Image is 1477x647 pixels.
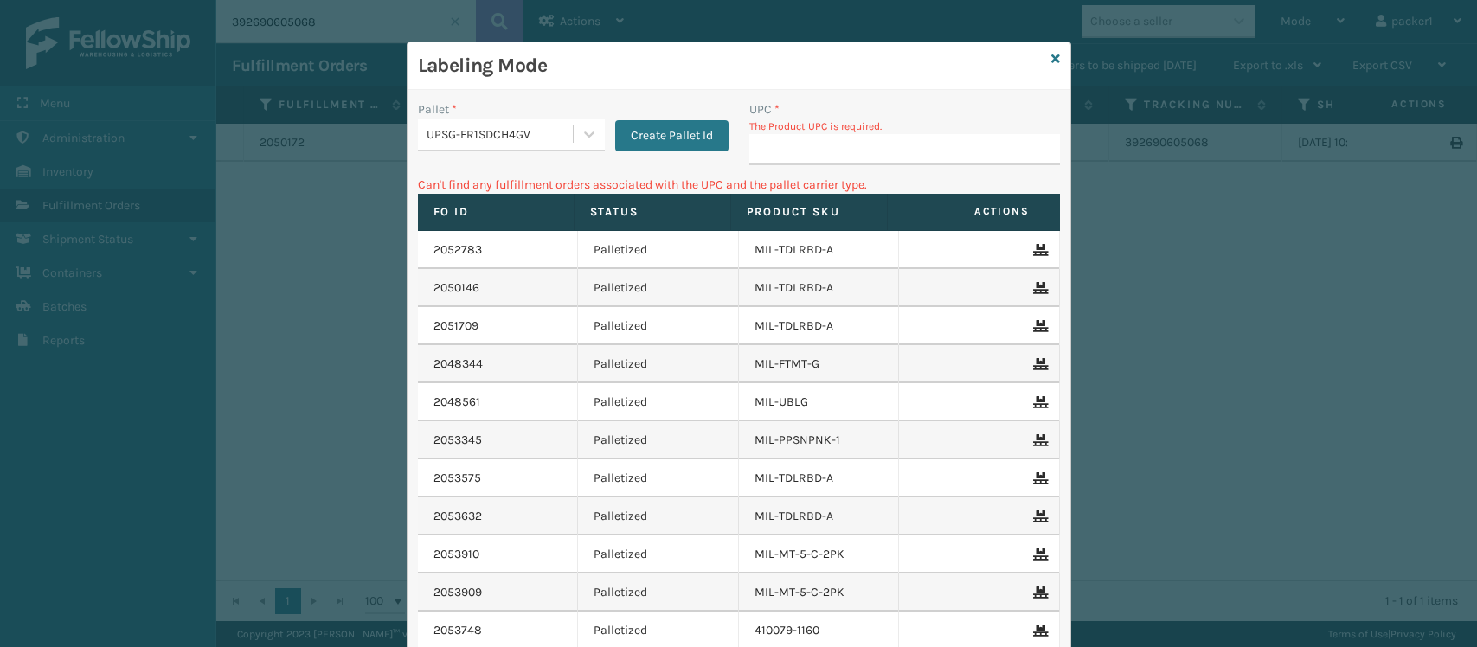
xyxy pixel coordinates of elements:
[433,508,482,525] a: 2053632
[433,584,482,601] a: 2053909
[418,100,457,119] label: Pallet
[739,573,900,612] td: MIL-MT-5-C-2PK
[418,53,1044,79] h3: Labeling Mode
[739,421,900,459] td: MIL-PPSNPNK-1
[1033,510,1044,522] i: Remove From Pallet
[433,470,481,487] a: 2053575
[1033,358,1044,370] i: Remove From Pallet
[578,345,739,383] td: Palletized
[739,535,900,573] td: MIL-MT-5-C-2PK
[1033,586,1044,599] i: Remove From Pallet
[1033,396,1044,408] i: Remove From Pallet
[578,573,739,612] td: Palletized
[433,279,479,297] a: 2050146
[578,383,739,421] td: Palletized
[739,269,900,307] td: MIL-TDLRBD-A
[1033,282,1044,294] i: Remove From Pallet
[1033,625,1044,637] i: Remove From Pallet
[739,383,900,421] td: MIL-UBLG
[747,204,871,220] label: Product SKU
[1033,434,1044,446] i: Remove From Pallet
[578,231,739,269] td: Palletized
[739,307,900,345] td: MIL-TDLRBD-A
[418,176,1060,194] p: Can't find any fulfillment orders associated with the UPC and the pallet carrier type.
[749,119,1060,134] p: The Product UPC is required.
[615,120,729,151] button: Create Pallet Id
[433,432,482,449] a: 2053345
[578,421,739,459] td: Palletized
[427,125,575,144] div: UPSG-FR1SDCH4GV
[749,100,780,119] label: UPC
[893,197,1040,226] span: Actions
[433,622,482,639] a: 2053748
[433,546,479,563] a: 2053910
[578,269,739,307] td: Palletized
[433,356,483,373] a: 2048344
[739,345,900,383] td: MIL-FTMT-G
[590,204,715,220] label: Status
[578,535,739,573] td: Palletized
[1033,244,1044,256] i: Remove From Pallet
[1033,548,1044,561] i: Remove From Pallet
[433,204,558,220] label: Fo Id
[433,394,480,411] a: 2048561
[1033,472,1044,484] i: Remove From Pallet
[433,241,482,259] a: 2052783
[1033,320,1044,332] i: Remove From Pallet
[433,317,478,335] a: 2051709
[739,497,900,535] td: MIL-TDLRBD-A
[578,497,739,535] td: Palletized
[578,459,739,497] td: Palletized
[739,459,900,497] td: MIL-TDLRBD-A
[578,307,739,345] td: Palletized
[739,231,900,269] td: MIL-TDLRBD-A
